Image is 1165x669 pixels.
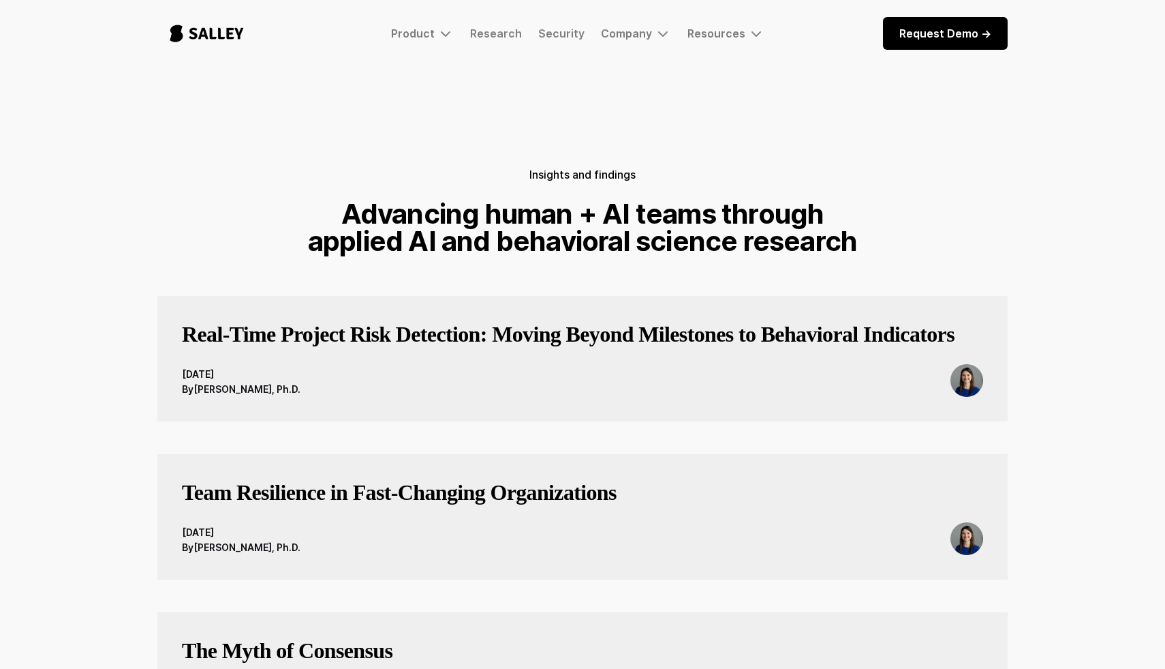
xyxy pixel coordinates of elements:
div: By [182,540,193,555]
h1: Advancing human + AI teams through applied AI and behavioral science research [302,200,863,255]
a: Research [470,27,522,40]
div: Company [601,25,671,42]
h3: Team Resilience in Fast‑Changing Organizations [182,479,617,506]
div: By [182,382,193,397]
a: Real-Time Project Risk Detection: Moving Beyond Milestones to Behavioral Indicators [182,321,954,364]
div: [PERSON_NAME], Ph.D. [193,382,300,397]
a: Security [538,27,585,40]
h3: The Myth of Consensus [182,637,392,664]
div: Product [391,27,435,40]
div: [PERSON_NAME], Ph.D. [193,540,300,555]
div: Product [391,25,454,42]
h3: Real-Time Project Risk Detection: Moving Beyond Milestones to Behavioral Indicators [182,321,954,348]
div: Company [601,27,652,40]
h5: Insights and findings [529,165,636,184]
a: Request Demo -> [883,17,1008,50]
div: Resources [687,25,764,42]
div: Resources [687,27,745,40]
div: [DATE] [182,367,300,382]
a: home [157,11,256,56]
div: [DATE] [182,525,300,540]
a: Team Resilience in Fast‑Changing Organizations [182,479,617,522]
